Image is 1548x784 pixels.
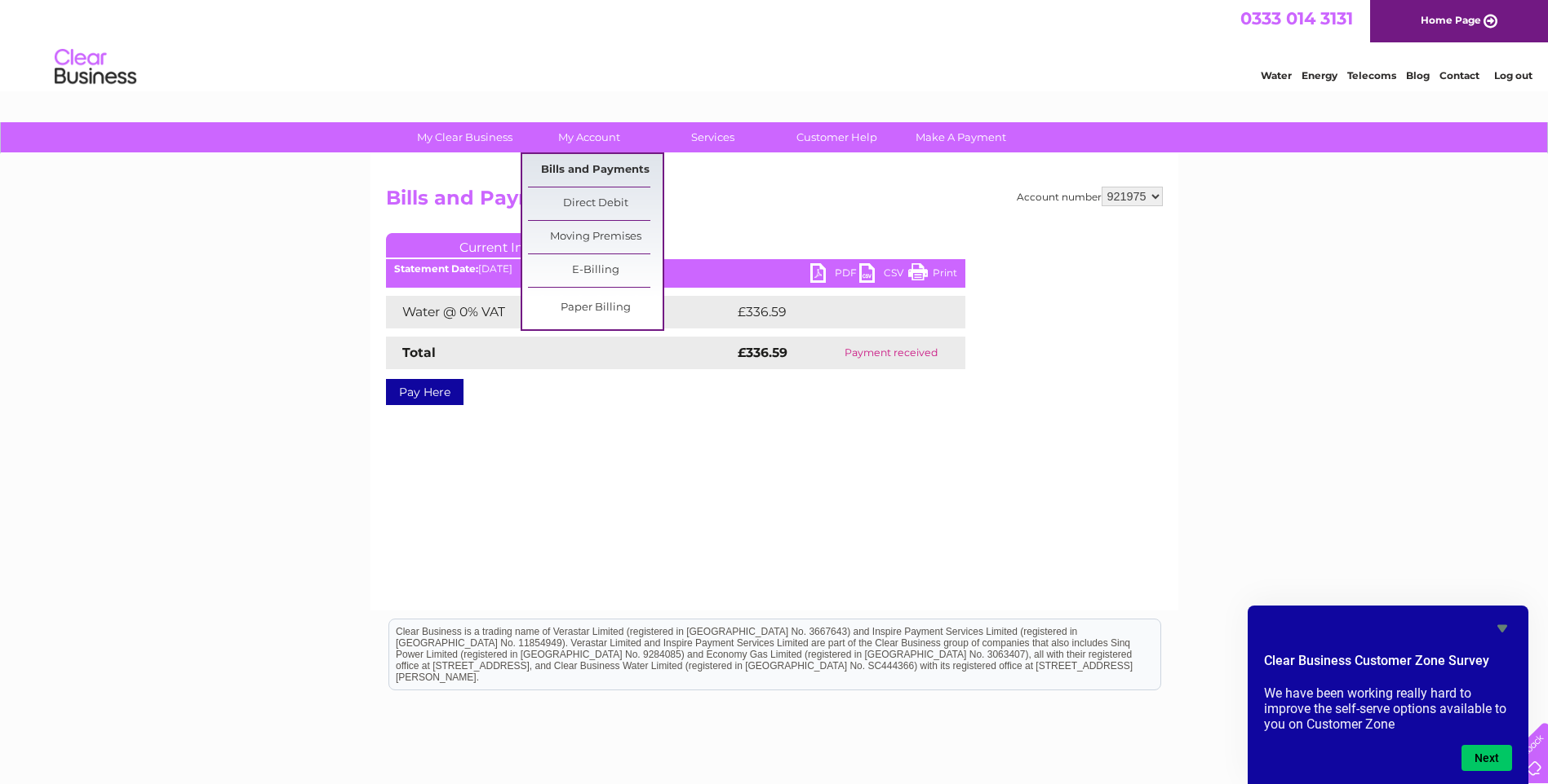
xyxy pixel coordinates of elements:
a: Energy [1302,69,1337,81]
div: Clear Business Customer Zone Survey [1264,619,1512,771]
a: Customer Help [770,122,904,152]
h2: Bills and Payments [386,187,1163,218]
img: logo.png [54,42,137,92]
a: Paper Billing [528,292,663,324]
a: Bills and Payments [528,154,663,187]
a: 0333 014 3131 [1240,8,1353,29]
b: Statement Date: [394,262,478,275]
td: Water @ 0% VAT [386,296,734,328]
a: Water [1261,69,1292,81]
a: E-Billing [528,254,663,287]
strong: £336.59 [738,345,787,360]
a: Moving Premises [528,221,663,253]
p: We have been working really hard to improve the self-serve options available to you on Customer Zone [1264,685,1512,732]
strong: Total [402,345,436,360]
h2: Clear Business Customer Zone Survey [1264,651,1512,679]
a: CSV [859,263,908,287]
a: My Clear Business [397,122,532,152]
a: Telecoms [1347,69,1396,81]
div: Account number [1017,187,1163,206]
a: Current Invoice [386,233,631,258]
a: Log out [1494,69,1532,81]
button: Next question [1462,745,1512,771]
a: PDF [810,263,859,287]
a: My Account [521,122,656,152]
a: Contact [1439,69,1479,81]
a: Blog [1406,69,1430,81]
a: Services [645,122,780,152]
a: Print [908,263,957,287]
div: Clear Business is a trading name of Verastar Limited (registered in [GEOGRAPHIC_DATA] No. 3667643... [389,9,1160,79]
a: Direct Debit [528,187,663,220]
td: Payment received [818,337,965,369]
div: [DATE] [386,263,965,275]
td: £336.59 [734,296,937,328]
a: Make A Payment [894,122,1028,152]
button: Hide survey [1493,619,1512,638]
a: Pay Here [386,379,464,405]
